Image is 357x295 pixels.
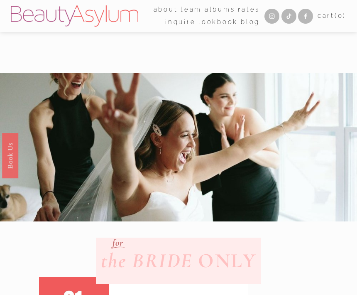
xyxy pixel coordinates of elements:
[112,237,123,248] em: for
[281,9,296,24] a: TikTok
[181,4,202,15] span: team
[338,12,343,20] span: 0
[165,16,196,29] a: Inquire
[11,5,138,27] img: Beauty Asylum | Bridal Hair &amp; Makeup Charlotte &amp; Atlanta
[181,4,202,16] a: folder dropdown
[238,4,260,16] a: Rates
[154,4,178,16] a: folder dropdown
[2,133,18,178] a: Book Us
[198,16,238,29] a: Lookbook
[198,248,256,273] strong: ONLY
[154,4,178,15] span: about
[101,248,193,273] em: the BRIDE
[264,9,279,24] a: Instagram
[318,10,346,22] a: 0 items in cart
[335,12,346,20] span: ( )
[205,4,235,16] a: albums
[298,9,313,24] a: Facebook
[241,16,260,29] a: Blog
